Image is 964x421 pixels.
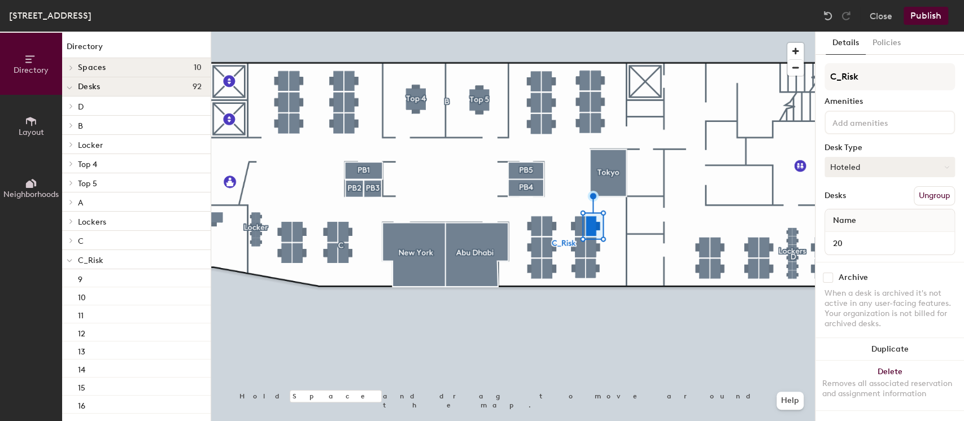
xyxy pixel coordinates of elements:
input: Add amenities [830,115,932,129]
button: Help [777,392,804,410]
span: 92 [192,82,202,91]
span: C_Risk [78,256,103,265]
button: Policies [866,32,908,55]
div: Desks [825,191,846,200]
p: 11 [78,308,84,321]
p: 10 [78,290,86,302]
span: B [78,121,83,131]
span: Top 5 [78,179,97,188]
h1: Directory [62,41,211,58]
span: 10 [193,63,202,72]
img: Undo [822,10,834,21]
img: Redo [840,10,852,21]
button: Publish [904,7,948,25]
p: 9 [78,271,82,284]
span: Desks [78,82,100,91]
div: Archive [839,273,868,282]
p: 12 [78,326,85,339]
div: Amenities [825,97,955,106]
button: Duplicate [815,338,964,361]
div: [STREET_ADDRESS] [9,8,91,23]
div: When a desk is archived it's not active in any user-facing features. Your organization is not bil... [825,288,955,329]
span: Spaces [78,63,106,72]
button: Close [870,7,892,25]
span: Top 4 [78,160,97,169]
button: Hoteled [825,157,955,177]
span: Lockers [78,217,106,227]
input: Unnamed desk [827,235,952,251]
button: DeleteRemoves all associated reservation and assignment information [815,361,964,410]
button: Ungroup [914,186,955,205]
p: 16 [78,398,85,411]
div: Desk Type [825,143,955,152]
p: 13 [78,344,85,357]
span: D [78,102,84,112]
p: 14 [78,362,85,375]
span: Locker [78,141,103,150]
span: A [78,198,83,208]
span: Name [827,211,862,231]
span: Layout [19,128,44,137]
button: Details [826,32,866,55]
span: Directory [14,65,49,75]
p: 15 [78,380,85,393]
span: C [78,236,84,246]
div: Removes all associated reservation and assignment information [822,379,957,399]
span: Neighborhoods [3,190,59,199]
